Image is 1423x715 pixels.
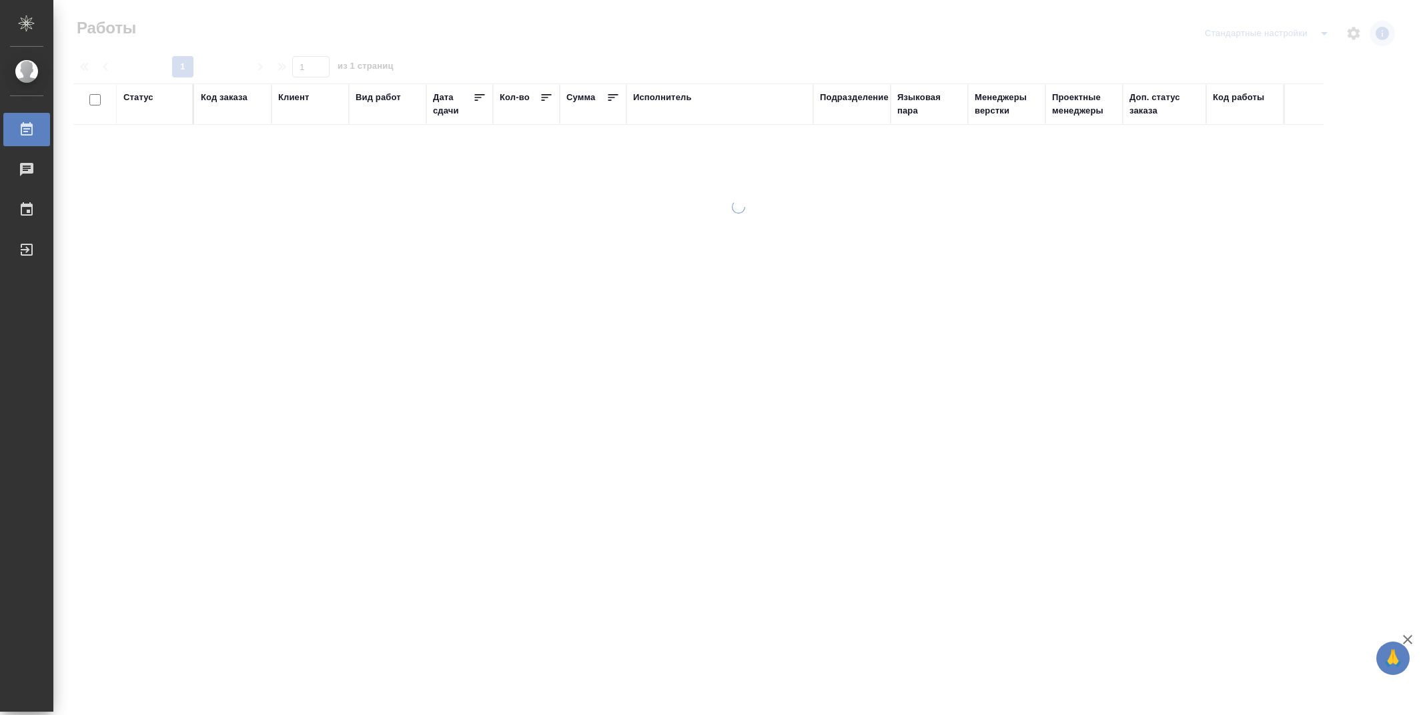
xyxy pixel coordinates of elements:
button: 🙏 [1376,642,1410,675]
div: Дата сдачи [433,91,473,117]
div: Код заказа [201,91,248,104]
div: Подразделение [820,91,889,104]
div: Исполнитель [633,91,692,104]
span: 🙏 [1382,644,1404,672]
div: Сумма [566,91,595,104]
div: Менеджеры верстки [975,91,1039,117]
div: Проектные менеджеры [1052,91,1116,117]
div: Вид работ [356,91,401,104]
div: Доп. статус заказа [1129,91,1200,117]
div: Код работы [1213,91,1264,104]
div: Языковая пара [897,91,961,117]
div: Клиент [278,91,309,104]
div: Статус [123,91,153,104]
div: Кол-во [500,91,530,104]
